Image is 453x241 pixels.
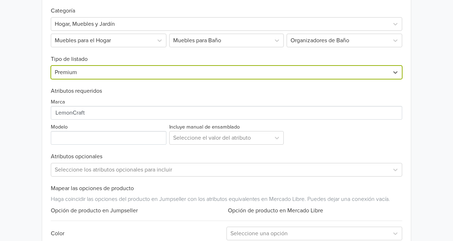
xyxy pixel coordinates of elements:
label: Marca [51,98,65,106]
h6: Mapear las opciones de producto [51,185,402,192]
h6: Tipo de listado [51,47,402,63]
h6: Atributos requeridos [51,88,402,95]
label: Modelo [51,123,68,131]
div: Color [51,229,226,238]
div: Opción de producto en Mercado Libre [226,206,402,215]
label: Incluye manual de ensamblado [169,123,240,131]
h6: Atributos opcionales [51,153,402,160]
div: Opción de producto en Jumpseller [51,206,226,215]
div: Haga coincidir las opciones del producto en Jumpseller con los atributos equivalentes en Mercado ... [51,192,402,203]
